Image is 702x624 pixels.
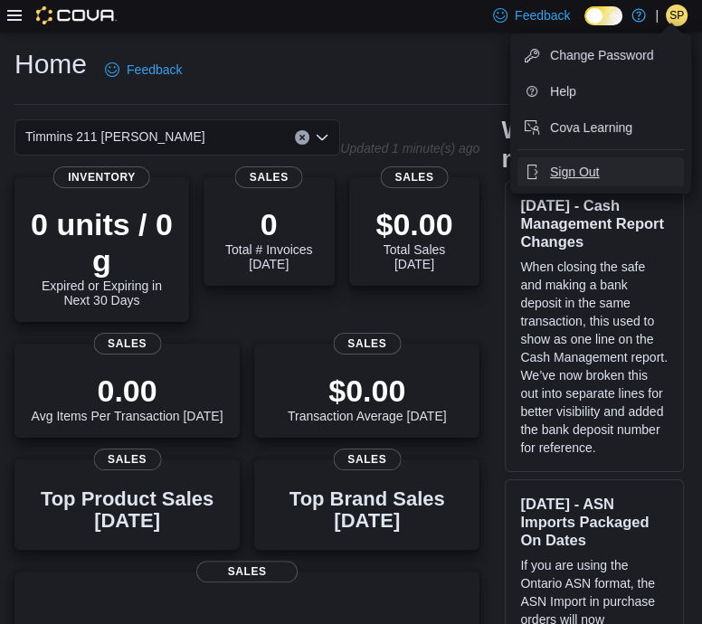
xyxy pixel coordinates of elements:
[93,449,161,470] span: Sales
[666,5,688,26] div: Sarah Pieterse
[380,166,448,188] span: Sales
[584,25,585,26] span: Dark Mode
[517,77,684,106] button: Help
[29,206,175,307] div: Expired or Expiring in Next 30 Days
[550,82,576,100] span: Help
[288,373,447,423] div: Transaction Average [DATE]
[295,130,309,145] button: Clear input
[517,41,684,70] button: Change Password
[196,561,298,582] span: Sales
[218,206,320,242] p: 0
[98,52,189,88] a: Feedback
[315,130,329,145] button: Open list of options
[36,6,117,24] img: Cova
[517,157,684,186] button: Sign Out
[269,488,465,532] h3: Top Brand Sales [DATE]
[520,258,669,457] p: When closing the safe and making a bank deposit in the same transaction, this used to show as one...
[32,373,223,423] div: Avg Items Per Transaction [DATE]
[93,333,161,355] span: Sales
[669,5,684,26] span: SP
[550,118,632,137] span: Cova Learning
[288,373,447,409] p: $0.00
[550,163,599,181] span: Sign Out
[14,46,87,82] h1: Home
[364,206,466,242] p: $0.00
[333,449,401,470] span: Sales
[29,206,175,279] p: 0 units / 0 g
[235,166,303,188] span: Sales
[53,166,150,188] span: Inventory
[515,6,570,24] span: Feedback
[364,206,466,271] div: Total Sales [DATE]
[584,6,622,25] input: Dark Mode
[25,126,205,147] span: Timmins 211 [PERSON_NAME]
[655,5,659,26] p: |
[127,61,182,79] span: Feedback
[340,141,479,156] p: Updated 1 minute(s) ago
[32,373,223,409] p: 0.00
[218,206,320,271] div: Total # Invoices [DATE]
[550,46,653,64] span: Change Password
[501,116,616,174] h2: What's new
[520,196,669,251] h3: [DATE] - Cash Management Report Changes
[333,333,401,355] span: Sales
[29,488,225,532] h3: Top Product Sales [DATE]
[517,113,684,142] button: Cova Learning
[520,495,669,549] h3: [DATE] - ASN Imports Packaged On Dates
